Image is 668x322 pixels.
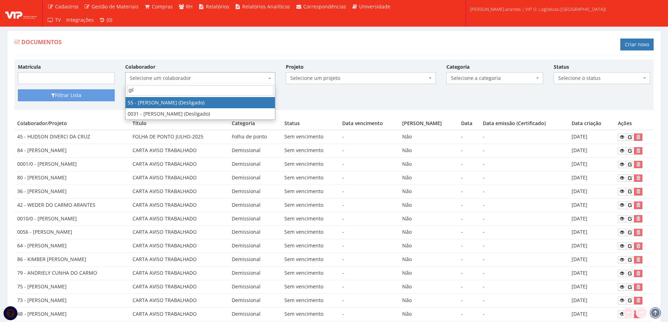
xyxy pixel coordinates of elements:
td: Demissional [229,267,282,280]
td: Não [399,267,458,280]
span: Selecione o status [558,75,642,82]
td: Demissional [229,171,282,185]
td: - [480,253,569,267]
td: [DATE] [569,144,615,158]
td: [DATE] [569,130,615,144]
td: [DATE] [569,294,615,307]
label: Projeto [286,63,304,70]
th: Categoria [229,117,282,130]
td: [DATE] [569,198,615,212]
span: Selecione um projeto [286,72,436,84]
td: CARTA AVISO TRABALHADO [130,171,229,185]
img: logo [5,8,37,19]
span: Relatórios [206,3,229,10]
th: Data emissão (Certificado) [480,117,569,130]
label: Colaborador [125,63,155,70]
span: Selecione um colaborador [130,75,266,82]
td: - [339,198,399,212]
td: Sem vencimento [282,158,339,171]
td: Não [399,212,458,226]
td: - [339,130,399,144]
td: Não [399,130,458,144]
td: - [458,267,480,280]
th: Status [282,117,339,130]
td: 0056 - [PERSON_NAME] [14,226,130,239]
label: Categoria [446,63,470,70]
td: 0010/0 - [PERSON_NAME] [14,212,130,226]
td: - [458,212,480,226]
td: FOLHA DE PONTO JULHO-2025 [130,130,229,144]
td: - [458,253,480,267]
span: Integrações [66,16,94,23]
span: (0) [107,16,112,23]
td: - [480,212,569,226]
td: Demissional [229,307,282,321]
span: Universidade [359,3,390,10]
td: 0001/0 - [PERSON_NAME] [14,158,130,171]
td: 73 - [PERSON_NAME] [14,294,130,307]
th: Data criação [569,117,615,130]
td: Sem vencimento [282,267,339,280]
span: Gestão de Materiais [92,3,139,10]
td: - [458,171,480,185]
td: 79 - ANDRIELY CUNHA DO CARMO [14,267,130,280]
td: - [339,307,399,321]
td: Não [399,239,458,253]
span: Selecione a categoria [446,72,543,84]
td: Demissional [229,144,282,158]
td: - [339,253,399,267]
td: 84 - [PERSON_NAME] [14,144,130,158]
td: Folha de ponto [229,130,282,144]
td: - [458,144,480,158]
td: Demissional [229,239,282,253]
td: - [480,307,569,321]
td: Demissional [229,226,282,239]
td: - [339,294,399,307]
td: Sem vencimento [282,212,339,226]
th: Data [458,117,480,130]
td: Não [399,226,458,239]
td: CARTA AVISO TRABALHADO [130,198,229,212]
td: CARTA AVISO TRABALHADO [130,239,229,253]
td: CARTA AVISO TRABALHADO [130,267,229,280]
li: 0031 - [PERSON_NAME] (Desligado) [126,108,275,119]
span: [PERSON_NAME].arantes | VIP O. Logísticas ([GEOGRAPHIC_DATA]) [470,6,606,13]
th: Data vencimento [339,117,399,130]
td: CARTA AVISO TRABALHADO [130,294,229,307]
td: CARTA AVISO TRABALHADO [130,226,229,239]
td: - [339,226,399,239]
td: - [480,280,569,294]
span: Documentos [21,38,62,46]
td: Demissional [229,198,282,212]
td: - [339,144,399,158]
td: 86 - KIMBER [PERSON_NAME] [14,253,130,267]
td: - [339,267,399,280]
td: - [458,294,480,307]
td: - [458,226,480,239]
th: Colaborador/Projeto [14,117,130,130]
td: Não [399,253,458,267]
td: CARTA AVISO TRABALHADO [130,185,229,198]
td: Demissional [229,280,282,294]
span: Relatórios Analíticos [242,3,290,10]
td: - [458,239,480,253]
span: Correspondências [303,3,346,10]
td: [DATE] [569,212,615,226]
span: TV [55,16,61,23]
td: - [458,280,480,294]
span: RH [186,3,193,10]
button: Filtrar Lista [18,89,115,101]
td: CARTA AVISO TRABALHADO [130,253,229,267]
td: [DATE] [569,185,615,198]
td: Demissional [229,158,282,171]
td: - [480,185,569,198]
th: Título [130,117,229,130]
td: Não [399,185,458,198]
span: Selecione a categoria [451,75,534,82]
td: Sem vencimento [282,130,339,144]
td: - [480,158,569,171]
td: - [480,171,569,185]
span: Cadastros [55,3,79,10]
span: Selecione o status [554,72,650,84]
th: [PERSON_NAME] [399,117,458,130]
